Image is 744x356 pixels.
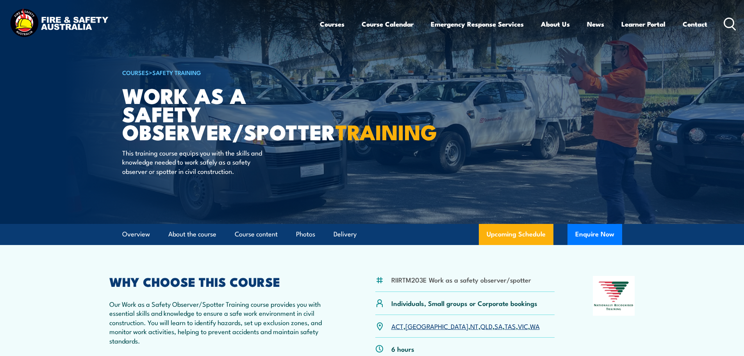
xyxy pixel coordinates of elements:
a: [GEOGRAPHIC_DATA] [405,321,468,331]
a: Photos [296,224,315,245]
a: VIC [518,321,528,331]
a: SA [494,321,503,331]
a: Course content [235,224,278,245]
a: Courses [320,14,344,34]
a: ACT [391,321,403,331]
a: News [587,14,604,34]
h6: > [122,68,315,77]
h1: Work as a Safety Observer/Spotter [122,86,315,141]
a: Upcoming Schedule [479,224,553,245]
a: QLD [480,321,492,331]
a: About Us [541,14,570,34]
li: RIIRTM203E Work as a safety observer/spotter [391,275,531,284]
a: COURSES [122,68,149,77]
button: Enquire Now [567,224,622,245]
a: Safety Training [152,68,201,77]
p: 6 hours [391,344,414,353]
a: Emergency Response Services [431,14,524,34]
a: Delivery [334,224,357,245]
a: About the course [168,224,216,245]
p: Our Work as a Safety Observer/Spotter Training course provides you with essential skills and know... [109,299,337,345]
p: This training course equips you with the skills and knowledge needed to work safely as a safety o... [122,148,265,175]
a: NT [470,321,478,331]
h2: WHY CHOOSE THIS COURSE [109,276,337,287]
a: Overview [122,224,150,245]
a: Course Calendar [362,14,414,34]
a: WA [530,321,540,331]
p: Individuals, Small groups or Corporate bookings [391,299,537,308]
img: Nationally Recognised Training logo. [593,276,635,316]
a: TAS [505,321,516,331]
p: , , , , , , , [391,322,540,331]
a: Learner Portal [621,14,665,34]
strong: TRAINING [335,115,437,147]
a: Contact [683,14,707,34]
